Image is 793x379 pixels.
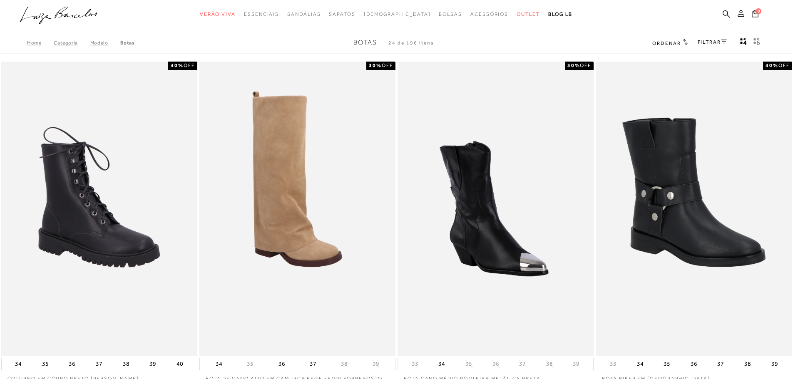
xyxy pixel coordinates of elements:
a: Categoria [54,40,90,46]
a: BLOG LB [548,7,572,22]
a: BOTA BIKER EM COURO PRETO BOTA BIKER EM COURO PRETO [597,63,791,354]
button: 40 [174,358,186,370]
span: Botas [353,39,377,46]
button: 36 [490,360,502,368]
button: 37 [517,360,528,368]
span: Sapatos [329,11,355,17]
button: 0 [749,9,761,20]
a: categoryNavScreenReaderText [287,7,321,22]
button: 35 [244,360,256,368]
a: categoryNavScreenReaderText [200,7,236,22]
button: 39 [570,360,582,368]
a: Botas [120,40,134,46]
button: 34 [634,358,646,370]
a: COTURNO EM COURO PRETO SOLADO TRATORADO COTURNO EM COURO PRETO SOLADO TRATORADO [2,63,196,354]
button: 37 [307,358,319,370]
button: 33 [409,360,421,368]
span: BLOG LB [548,11,572,17]
button: 36 [276,358,288,370]
button: gridText6Desc [751,37,763,48]
span: OFF [382,62,393,68]
button: 36 [688,358,700,370]
button: 38 [742,358,753,370]
img: COTURNO EM COURO PRETO SOLADO TRATORADO [2,63,196,354]
span: 24 de 196 itens [388,40,434,46]
button: 37 [715,358,726,370]
a: Bota cano médio ponteira metálica preta Bota cano médio ponteira metálica preta [398,63,593,354]
button: 37 [93,358,105,370]
button: 39 [769,358,781,370]
img: BOTA BIKER EM COURO PRETO [597,63,791,354]
span: OFF [778,62,790,68]
button: 38 [544,360,555,368]
strong: 30% [369,62,382,68]
span: Ordenar [652,40,681,46]
a: categoryNavScreenReaderText [439,7,462,22]
a: categoryNavScreenReaderText [470,7,508,22]
span: Acessórios [470,11,508,17]
a: categoryNavScreenReaderText [244,7,279,22]
span: Outlet [517,11,540,17]
img: BOTA DE CANO ALTO EM CAMURÇA BEGE FENDI SOBREPOSTO ESTILO CAPUZ [200,63,395,354]
span: Bolsas [439,11,462,17]
a: categoryNavScreenReaderText [517,7,540,22]
a: FILTRAR [698,39,727,45]
a: Home [27,40,54,46]
img: Bota cano médio ponteira metálica preta [398,63,593,354]
span: [DEMOGRAPHIC_DATA] [364,11,431,17]
button: 36 [66,358,78,370]
button: 39 [370,360,382,368]
a: Modelo [90,40,121,46]
span: Sandálias [287,11,321,17]
strong: 40% [171,62,184,68]
span: 0 [756,8,761,14]
span: OFF [184,62,195,68]
button: Mostrar 4 produtos por linha [738,37,749,48]
span: OFF [580,62,591,68]
strong: 40% [766,62,778,68]
span: Verão Viva [200,11,236,17]
button: 34 [12,358,24,370]
button: 33 [607,360,619,368]
button: 39 [147,358,159,370]
button: 38 [120,358,132,370]
strong: 30% [567,62,580,68]
span: Essenciais [244,11,279,17]
button: 35 [661,358,673,370]
a: BOTA DE CANO ALTO EM CAMURÇA BEGE FENDI SOBREPOSTO ESTILO CAPUZ BOTA DE CANO ALTO EM CAMURÇA BEGE... [200,63,395,354]
button: 35 [463,360,475,368]
button: 35 [40,358,51,370]
button: 38 [338,360,350,368]
a: categoryNavScreenReaderText [329,7,355,22]
button: 34 [436,358,447,370]
button: 34 [213,358,225,370]
a: noSubCategoriesText [364,7,431,22]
